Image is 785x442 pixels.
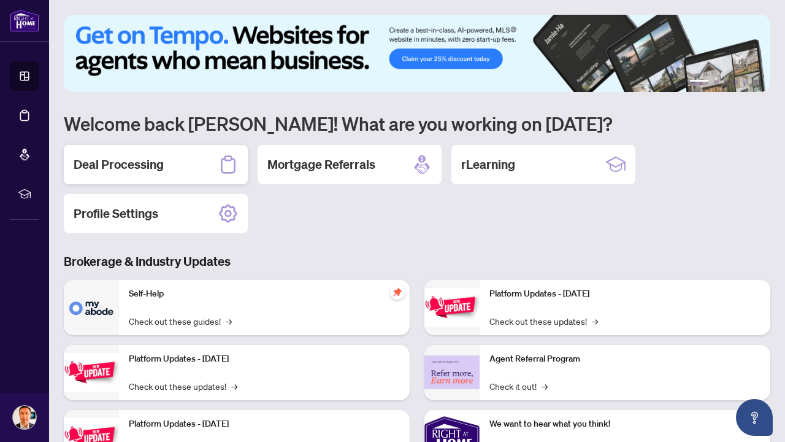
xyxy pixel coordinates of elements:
h2: Deal Processing [74,156,164,173]
button: 6 [753,80,758,85]
span: → [226,314,232,328]
button: 3 [724,80,729,85]
h2: Mortgage Referrals [267,156,375,173]
span: → [592,314,598,328]
p: Self-Help [129,287,400,301]
span: → [542,379,548,393]
img: logo [10,9,39,32]
button: 2 [714,80,719,85]
a: Check out these guides!→ [129,314,232,328]
p: We want to hear what you think! [489,417,760,431]
a: Check out these updates!→ [129,379,237,393]
h3: Brokerage & Industry Updates [64,253,770,270]
p: Agent Referral Program [489,352,760,366]
button: 5 [743,80,748,85]
h2: rLearning [461,156,515,173]
a: Check it out!→ [489,379,548,393]
img: Platform Updates - September 16, 2025 [64,353,119,392]
img: Platform Updates - June 23, 2025 [424,288,480,327]
h2: Profile Settings [74,205,158,222]
span: → [231,379,237,393]
p: Platform Updates - [DATE] [129,352,400,366]
img: Self-Help [64,280,119,335]
p: Platform Updates - [DATE] [129,417,400,431]
span: pushpin [390,285,405,300]
button: Open asap [736,399,773,436]
img: Agent Referral Program [424,355,480,389]
img: Slide 0 [64,15,770,92]
button: 4 [733,80,738,85]
button: 1 [689,80,709,85]
img: Profile Icon [13,406,36,429]
h1: Welcome back [PERSON_NAME]! What are you working on [DATE]? [64,112,770,135]
a: Check out these updates!→ [489,314,598,328]
p: Platform Updates - [DATE] [489,287,760,301]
